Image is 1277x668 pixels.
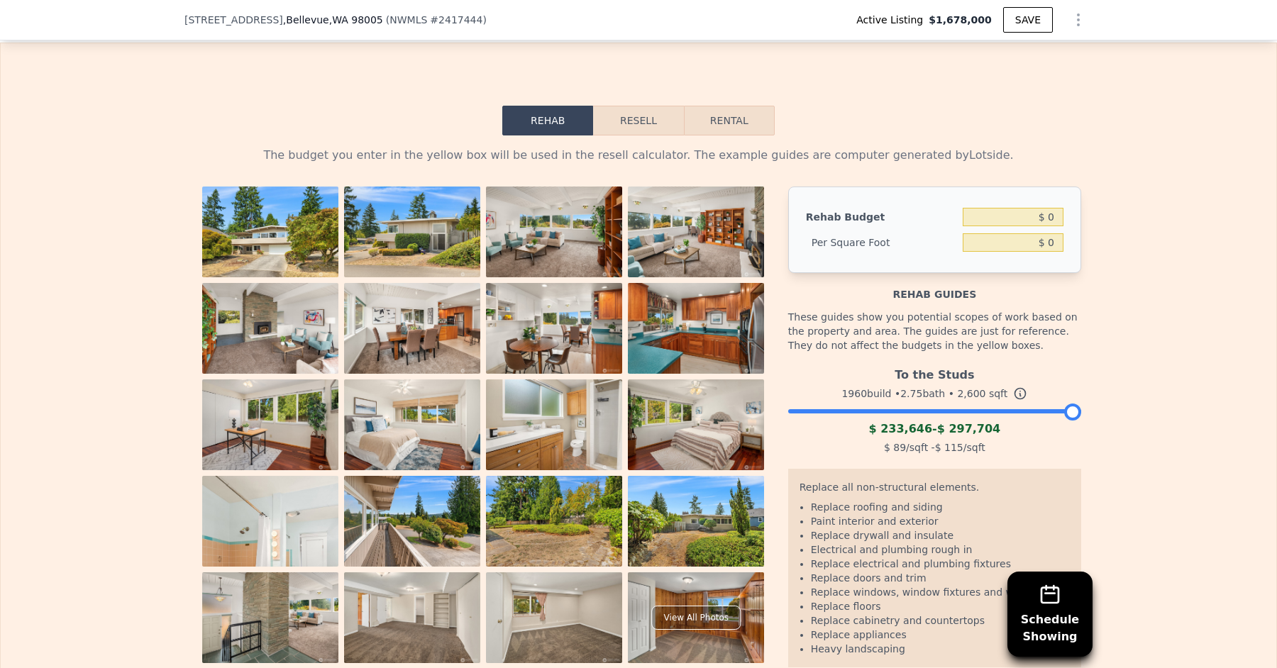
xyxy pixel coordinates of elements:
li: Replace electrical and plumbing fixtures [811,557,1070,571]
li: Heavy landscaping [811,642,1070,656]
img: Property Photo 1 [202,187,338,277]
li: Electrical and plumbing rough in [811,542,1070,557]
img: Property Photo 5 [202,283,338,374]
li: Paint interior and exterior [811,514,1070,528]
div: /sqft - /sqft [788,438,1081,457]
img: Property Photo 19 [486,572,622,663]
img: Property Photo 8 [628,283,764,374]
li: Replace appliances [811,628,1070,642]
button: ScheduleShowing [1007,572,1093,657]
img: Property Photo 10 [344,379,480,470]
img: Property Photo 16 [628,476,764,567]
div: Rehab Budget [806,204,957,230]
span: [STREET_ADDRESS] [184,13,283,27]
li: Replace drywall and insulate [811,528,1070,542]
button: Rehab [502,106,593,135]
img: Property Photo 15 [486,476,622,567]
button: SAVE [1003,7,1053,33]
img: Property Photo 9 [202,379,338,470]
div: View All Photos [652,606,741,630]
li: Replace floors [811,599,1070,613]
div: To the Studs [788,361,1081,384]
div: 1960 build • 2.75 bath • sqft [788,384,1081,403]
span: $1,678,000 [929,13,992,27]
div: Per Square Foot [806,230,957,255]
li: Replace windows, window fixtures and window trim [811,585,1070,599]
li: Replace doors and trim [811,571,1070,585]
img: Property Photo 14 [344,476,480,567]
li: Replace cabinetry and countertops [811,613,1070,628]
img: Property Photo 18 [344,572,480,663]
img: Property Photo 3 [486,187,622,277]
div: These guides show you potential scopes of work based on the property and area. The guides are jus... [788,301,1081,361]
button: Show Options [1064,6,1093,34]
div: - [788,421,1081,438]
span: , WA 98005 [329,14,383,26]
span: NWMLS [389,14,427,26]
img: Property Photo 4 [628,187,764,277]
img: Property Photo 11 [486,379,622,470]
div: Rehab guides [788,273,1081,301]
span: # 2417444 [430,14,482,26]
div: Replace all non-structural elements. [800,480,1070,500]
img: Property Photo 6 [344,283,480,374]
li: Replace roofing and siding [811,500,1070,514]
div: ( ) [386,13,487,27]
img: Property Photo 17 [202,572,338,663]
span: $ 89 [884,442,906,453]
span: $ 115 [935,442,963,453]
span: , Bellevue [283,13,383,27]
img: Property Photo 7 [486,283,622,374]
div: The budget you enter in the yellow box will be used in the resell calculator. The example guides ... [196,147,1081,164]
span: 2,600 [957,388,985,399]
img: Property Photo 2 [344,187,480,277]
img: Property Photo 20 [628,572,764,663]
span: Active Listing [856,13,929,27]
span: $ 233,646 [868,422,932,435]
img: Property Photo 12 [628,379,764,470]
button: Resell [593,106,683,135]
span: $ 297,704 [937,422,1001,435]
button: Rental [684,106,775,135]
